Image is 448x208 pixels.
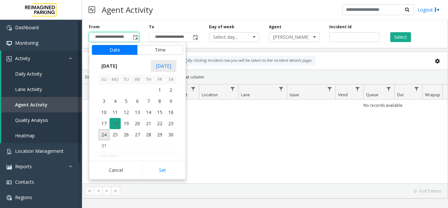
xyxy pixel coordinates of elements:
img: pageIcon [89,2,95,18]
td: Saturday, August 2, 2025 [165,84,176,96]
td: Monday, August 11, 2025 [110,107,121,118]
span: 8 [154,96,165,107]
span: Agent Activity [15,102,48,108]
h3: Agent Activity [98,2,156,18]
span: 31 [98,140,110,151]
th: Su [98,75,110,85]
img: 'icon' [7,180,12,185]
td: Thursday, August 7, 2025 [143,96,154,107]
a: Queue Filter Menu [384,84,393,93]
a: Lane Filter Menu [277,84,286,93]
td: Friday, August 22, 2025 [154,118,165,129]
a: Location Filter Menu [228,84,237,93]
td: Wednesday, August 13, 2025 [132,107,143,118]
span: Heatmap [15,132,35,139]
td: Friday, August 1, 2025 [154,84,165,96]
td: Friday, August 8, 2025 [154,96,165,107]
td: Sunday, August 31, 2025 [98,140,110,151]
span: 15 [154,107,165,118]
span: [PERSON_NAME] [269,33,309,42]
div: Drag a column header and drop it here to group by that column [82,71,448,83]
span: 13 [132,107,143,118]
img: 'icon' [7,25,12,31]
td: Tuesday, August 12, 2025 [121,107,132,118]
td: Saturday, August 16, 2025 [165,107,176,118]
span: 26 [121,129,132,140]
td: Tuesday, August 19, 2025 [121,118,132,129]
span: Contacts [15,179,34,185]
span: 18 [110,118,121,129]
span: [DATE] [98,61,120,71]
td: Sunday, August 3, 2025 [98,96,110,107]
span: [DATE] [151,60,176,72]
a: Vend Filter Menu [353,84,362,93]
a: Issue Filter Menu [325,84,334,93]
span: 6 [132,96,143,107]
span: 12 [121,107,132,118]
span: 5 [121,96,132,107]
span: 1 [154,84,165,96]
span: Reports [15,163,32,170]
img: 'icon' [7,149,12,154]
span: Dur [397,92,404,98]
td: Friday, August 29, 2025 [154,129,165,140]
span: Lane Activity [15,86,42,92]
span: 29 [154,129,165,140]
span: 30 [165,129,176,140]
span: 14 [143,107,154,118]
a: Lane Activity [1,81,82,97]
td: Saturday, August 9, 2025 [165,96,176,107]
span: Location [202,92,218,98]
label: Agent [269,24,281,30]
a: Daily Activity [1,66,82,81]
td: Thursday, August 21, 2025 [143,118,154,129]
button: Set [142,163,183,177]
label: From [89,24,100,30]
label: Incident Id [329,24,352,30]
a: Dur Filter Menu [412,84,421,93]
button: Cancel [92,163,140,177]
span: 16 [165,107,176,118]
img: 'icon' [7,195,12,200]
td: Sunday, August 10, 2025 [98,107,110,118]
button: Time tab [137,45,183,55]
span: Regions [15,194,32,200]
span: 11 [110,107,121,118]
span: Wrapup [425,92,440,98]
th: We [132,75,143,85]
td: Sunday, August 24, 2025 [98,129,110,140]
td: Wednesday, August 27, 2025 [132,129,143,140]
td: Tuesday, August 5, 2025 [121,96,132,107]
span: 20 [132,118,143,129]
th: Fr [154,75,165,85]
a: Agent Activity [1,97,82,112]
span: 4 [110,96,121,107]
td: Friday, August 15, 2025 [154,107,165,118]
td: Tuesday, August 26, 2025 [121,129,132,140]
a: Activity [1,51,82,66]
label: To [149,24,154,30]
th: Mo [110,75,121,85]
span: 24 [98,129,110,140]
img: 'icon' [7,164,12,170]
span: 19 [121,118,132,129]
span: 2 [165,84,176,96]
span: 22 [154,118,165,129]
span: Queue [366,92,378,98]
label: Day of week [209,24,234,30]
span: Toggle popup [192,33,199,42]
span: Quality Analysis [15,117,48,123]
span: 27 [132,129,143,140]
span: 3 [98,96,110,107]
button: Select [390,32,411,42]
span: 28 [143,129,154,140]
th: Th [143,75,154,85]
span: 10 [98,107,110,118]
td: Sunday, August 17, 2025 [98,118,110,129]
span: Toggle popup [132,33,139,42]
td: Saturday, August 30, 2025 [165,129,176,140]
span: Monitoring [15,40,38,46]
span: Issue [290,92,299,98]
img: 'icon' [7,56,12,61]
a: Lot Filter Menu [189,84,198,93]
